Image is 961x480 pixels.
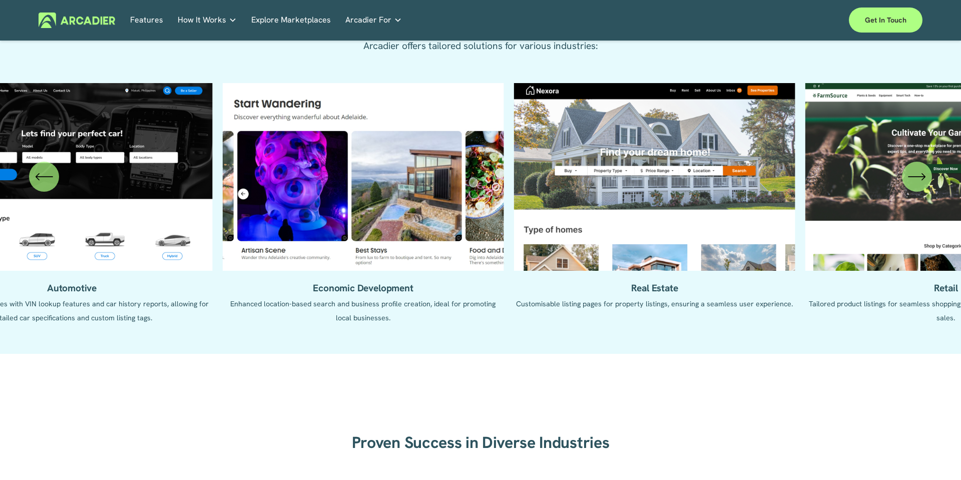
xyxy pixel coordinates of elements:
[130,13,163,28] a: Features
[363,40,598,52] span: Arcadier offers tailored solutions for various industries:
[178,13,237,28] a: folder dropdown
[849,8,922,33] a: Get in touch
[29,162,59,192] button: Previous
[911,432,961,480] iframe: Chat Widget
[352,432,609,453] strong: Proven Success in Diverse Industries
[902,162,932,192] button: Next
[911,432,961,480] div: Sohbet Aracı
[251,13,331,28] a: Explore Marketplaces
[39,13,115,28] img: Arcadier
[178,13,226,27] span: How It Works
[345,13,402,28] a: folder dropdown
[345,13,391,27] span: Arcadier For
